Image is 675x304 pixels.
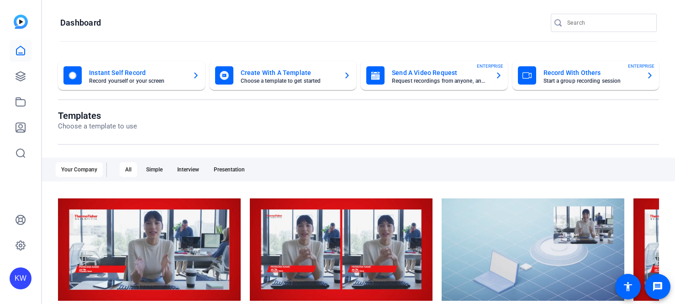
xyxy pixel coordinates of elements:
mat-card-title: Create With A Template [241,67,337,78]
button: Record With OthersStart a group recording sessionENTERPRISE [512,61,659,90]
mat-icon: accessibility [622,281,633,292]
div: Presentation [208,162,250,177]
div: Your Company [56,162,103,177]
span: ENTERPRISE [628,63,654,69]
div: Interview [172,162,205,177]
mat-icon: message [652,281,663,292]
h1: Templates [58,110,137,121]
div: KW [10,267,32,289]
mat-card-title: Instant Self Record [89,67,185,78]
p: Choose a template to use [58,121,137,132]
mat-card-subtitle: Request recordings from anyone, anywhere [392,78,488,84]
mat-card-subtitle: Choose a template to get started [241,78,337,84]
div: Simple [141,162,168,177]
span: ENTERPRISE [477,63,503,69]
h1: Dashboard [60,17,101,28]
div: All [120,162,137,177]
button: Instant Self RecordRecord yourself or your screen [58,61,205,90]
img: blue-gradient.svg [14,15,28,29]
mat-card-title: Record With Others [543,67,639,78]
mat-card-subtitle: Start a group recording session [543,78,639,84]
input: Search [567,17,649,28]
button: Create With A TemplateChoose a template to get started [210,61,357,90]
mat-card-subtitle: Record yourself or your screen [89,78,185,84]
button: Send A Video RequestRequest recordings from anyone, anywhereENTERPRISE [361,61,508,90]
mat-card-title: Send A Video Request [392,67,488,78]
